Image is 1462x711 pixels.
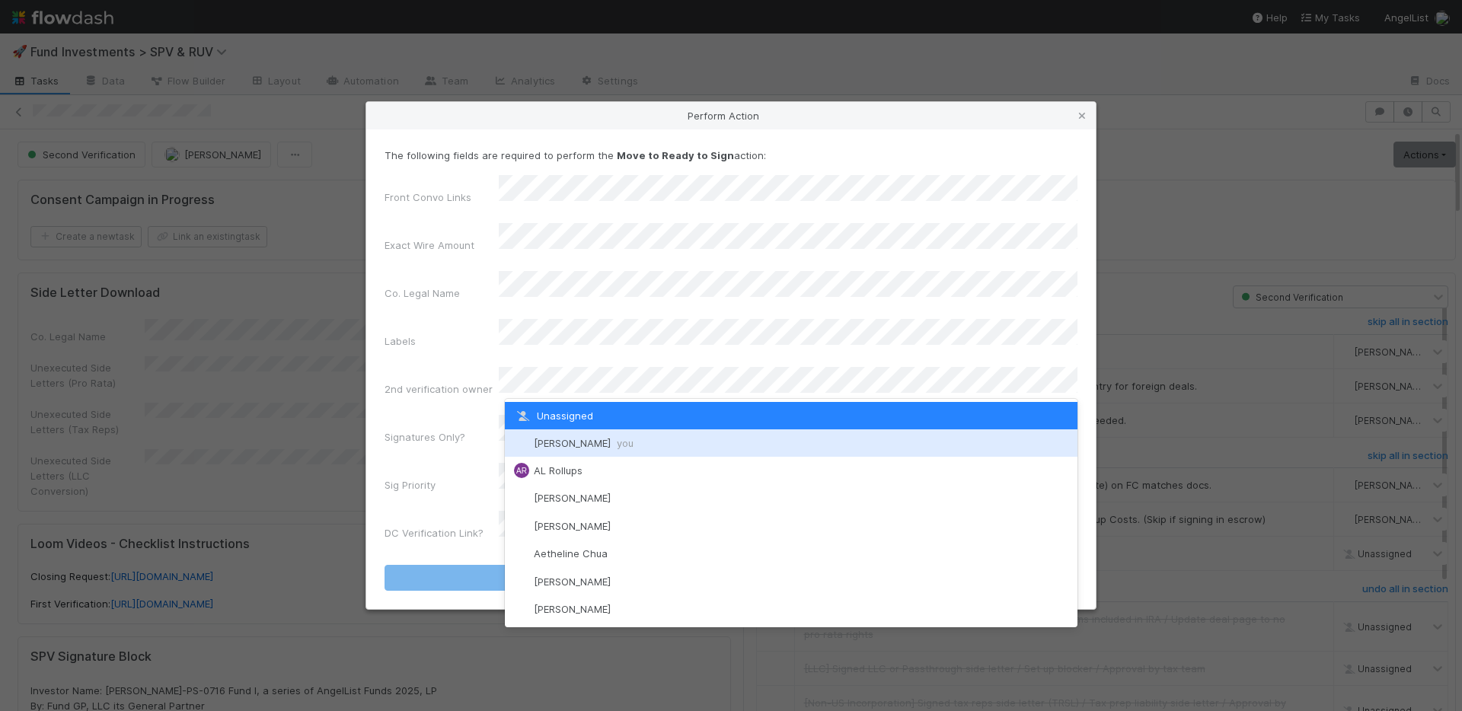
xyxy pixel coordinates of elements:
[514,602,529,617] img: avatar_a2647de5-9415-4215-9880-ea643ac47f2f.png
[385,285,460,301] label: Co. Legal Name
[514,410,593,422] span: Unassigned
[534,603,611,615] span: [PERSON_NAME]
[385,477,436,493] label: Sig Priority
[385,148,1077,163] p: The following fields are required to perform the action:
[366,102,1096,129] div: Perform Action
[514,518,529,534] img: avatar_1d14498f-6309-4f08-8780-588779e5ce37.png
[385,381,493,397] label: 2nd verification owner
[514,547,529,562] img: avatar_103f69d0-f655-4f4f-bc28-f3abe7034599.png
[617,437,634,449] span: you
[534,492,611,504] span: [PERSON_NAME]
[534,575,611,588] span: [PERSON_NAME]
[385,238,474,253] label: Exact Wire Amount
[516,467,527,475] span: AR
[534,547,608,560] span: Aetheline Chua
[617,149,734,161] strong: Move to Ready to Sign
[514,463,529,478] div: AL Rollups
[385,333,416,349] label: Labels
[534,464,583,477] span: AL Rollups
[514,491,529,506] img: avatar_55a2f090-1307-4765-93b4-f04da16234ba.png
[534,437,634,449] span: [PERSON_NAME]
[385,565,1077,591] button: Move to Ready to Sign
[385,429,465,445] label: Signatures Only?
[514,435,529,451] img: avatar_ddac2f35-6c49-494a-9355-db49d32eca49.png
[385,190,471,205] label: Front Convo Links
[514,574,529,589] img: avatar_df83acd9-d480-4d6e-a150-67f005a3ea0d.png
[534,520,611,532] span: [PERSON_NAME]
[385,525,484,540] label: DC Verification Link?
